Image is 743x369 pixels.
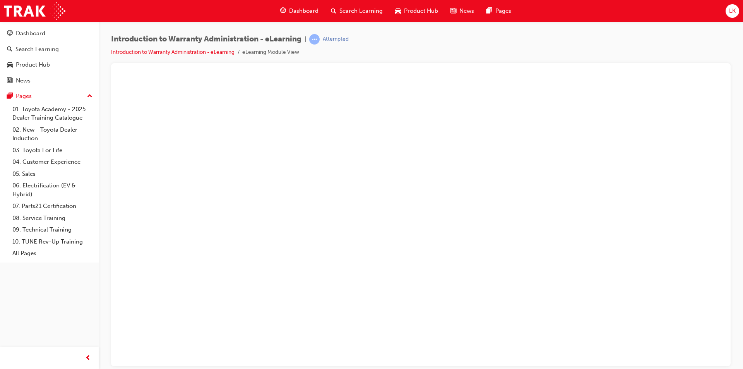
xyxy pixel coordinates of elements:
[111,35,301,44] span: Introduction to Warranty Administration - eLearning
[9,236,96,248] a: 10. TUNE Rev-Up Training
[480,3,517,19] a: pages-iconPages
[16,60,50,69] div: Product Hub
[9,247,96,259] a: All Pages
[9,156,96,168] a: 04. Customer Experience
[3,58,96,72] a: Product Hub
[3,25,96,89] button: DashboardSearch LearningProduct HubNews
[726,4,739,18] button: LK
[289,7,318,15] span: Dashboard
[7,30,13,37] span: guage-icon
[87,91,92,101] span: up-icon
[16,92,32,101] div: Pages
[3,74,96,88] a: News
[15,45,59,54] div: Search Learning
[3,89,96,103] button: Pages
[274,3,325,19] a: guage-iconDashboard
[309,34,320,45] span: learningRecordVerb_ATTEMPT-icon
[450,6,456,16] span: news-icon
[9,103,96,124] a: 01. Toyota Academy - 2025 Dealer Training Catalogue
[3,42,96,57] a: Search Learning
[9,168,96,180] a: 05. Sales
[111,49,235,55] a: Introduction to Warranty Administration - eLearning
[9,124,96,144] a: 02. New - Toyota Dealer Induction
[16,29,45,38] div: Dashboard
[9,180,96,200] a: 06. Electrification (EV & Hybrid)
[339,7,383,15] span: Search Learning
[395,6,401,16] span: car-icon
[9,212,96,224] a: 08. Service Training
[325,3,389,19] a: search-iconSearch Learning
[444,3,480,19] a: news-iconNews
[459,7,474,15] span: News
[7,62,13,69] span: car-icon
[495,7,511,15] span: Pages
[4,2,65,20] img: Trak
[331,6,336,16] span: search-icon
[7,93,13,100] span: pages-icon
[305,35,306,44] span: |
[9,224,96,236] a: 09. Technical Training
[404,7,438,15] span: Product Hub
[7,46,12,53] span: search-icon
[323,36,349,43] div: Attempted
[7,77,13,84] span: news-icon
[3,26,96,41] a: Dashboard
[9,200,96,212] a: 07. Parts21 Certification
[486,6,492,16] span: pages-icon
[242,48,299,57] li: eLearning Module View
[389,3,444,19] a: car-iconProduct Hub
[85,354,91,363] span: prev-icon
[729,7,736,15] span: LK
[9,144,96,156] a: 03. Toyota For Life
[16,76,31,85] div: News
[280,6,286,16] span: guage-icon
